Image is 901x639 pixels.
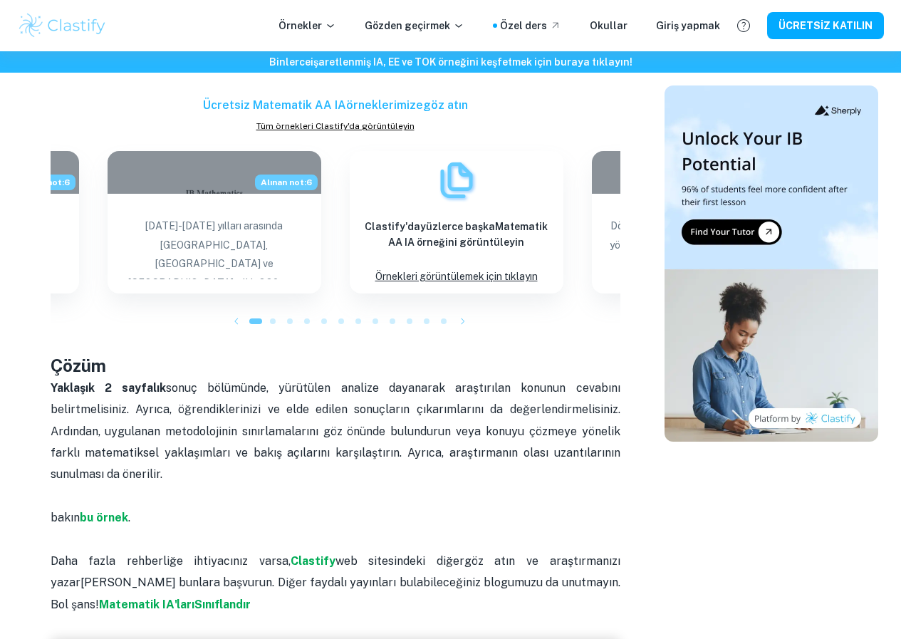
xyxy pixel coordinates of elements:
a: Tüm örnekleri Clastify'da görüntüleyin [51,120,620,133]
a: Özel ders [500,18,561,33]
a: bu örnek [80,511,128,524]
font: Tüm örnekleri Clastify'da görüntüleyin [256,121,415,131]
font: web sitesindeki diğer [335,554,464,568]
font: Özel ders [500,20,547,31]
a: Matematik IA'ları [99,598,194,611]
font: Gözden geçirmek [365,20,450,31]
a: Giriş yapmak [656,18,720,33]
font: Alınan not: [261,177,306,187]
font: Örnekleri görüntülemek için tıklayın [375,271,538,282]
img: Örnekler [435,159,478,202]
font: sonuç bölümünde [166,381,266,395]
a: Blog örneği: Hesaplama yönteminin keşfiDönen katının yüzey alanını hesaplama yöntemini keşfetmek ... [592,151,806,293]
font: Daha fazla rehberliğe ihtiyacınız varsa, [51,554,291,568]
font: Örnekler [278,20,322,31]
img: Küçük resim [665,85,878,442]
font: örneklerimize [346,98,423,112]
font: göz atın ve araştırmanızı yazar[PERSON_NAME] bunlara başvurun. Diğer faydalı yayınları bulabilece... [51,554,623,611]
font: Giriş yapmak [656,20,720,31]
font: Matematik AA IA örneğini görüntüleyin [388,221,548,248]
button: ÜCRETSİZ KATILIN [767,12,884,38]
font: . [128,511,130,524]
font: [DATE]-[DATE] yılları arasında [GEOGRAPHIC_DATA], [GEOGRAPHIC_DATA] ve [GEOGRAPHIC_DATA] yıllık C... [123,220,308,326]
font: 6 [64,177,70,187]
font: Ücretsiz Matematik AA IA [203,98,346,112]
font: Okullar [590,20,627,31]
a: Sınıflandır [194,598,251,611]
font: Binlerce [269,56,311,68]
font: ! [630,56,632,68]
font: Dönen katının yüzey alanını hesaplama yöntemini keşfetmek ve vazonun yanal yüzey alanını tahmin e... [610,220,788,269]
font: bakın [51,511,80,524]
font: işaretlenmiş IA, EE ve TOK örneğini keşfetmek için buraya tıklayın [311,56,630,68]
font: 6 [306,177,312,187]
a: ÖrneklerClastify'dayüzlerce başkaMatematik AA IA örneğini görüntüleyinÖrnekleri görüntülemek için... [350,151,563,293]
font: Yaklaşık 2 sayfalık [51,381,166,395]
font: göz atın [423,98,468,112]
a: Blog örneği: th arasındaki korelasyonun araştırılmasıAlınan not:6[DATE]-[DATE] yılları arasında [... [108,151,321,293]
font: ÜCRETSİZ KATILIN [778,21,873,32]
font: , yürütülen analize dayanarak araştırılan konunun cevabını belirtmelisiniz. Ayrıca, öğrendiklerin... [51,381,623,482]
img: Clastify logosu [17,11,108,40]
button: Yardım ve Geri Bildirim [731,14,756,38]
a: Clastify [291,554,335,568]
font: Çözüm [51,355,106,375]
a: Okullar [590,18,627,33]
font: Clastify'da [365,221,420,232]
font: yüzlerce başka [420,221,495,232]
